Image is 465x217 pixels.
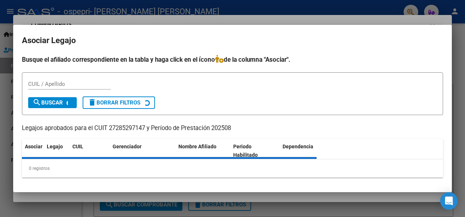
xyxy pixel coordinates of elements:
datatable-header-cell: Gerenciador [110,139,175,163]
datatable-header-cell: Legajo [44,139,69,163]
span: Borrar Filtros [88,99,140,106]
span: Legajo [47,144,63,149]
span: Buscar [33,99,63,106]
p: Legajos aprobados para el CUIT 27285297147 y Período de Prestación 202508 [22,124,443,133]
span: CUIL [72,144,83,149]
button: Buscar [28,97,77,108]
mat-icon: delete [88,98,97,107]
span: Dependencia [283,144,313,149]
datatable-header-cell: CUIL [69,139,110,163]
div: Open Intercom Messenger [440,192,458,210]
datatable-header-cell: Nombre Afiliado [175,139,230,163]
h4: Busque el afiliado correspondiente en la tabla y haga click en el ícono de la columna "Asociar". [22,55,443,64]
span: Periodo Habilitado [233,144,258,158]
button: Borrar Filtros [83,96,155,109]
datatable-header-cell: Dependencia [280,139,334,163]
span: Gerenciador [113,144,141,149]
div: 0 registros [22,159,443,178]
h2: Asociar Legajo [22,34,443,47]
datatable-header-cell: Periodo Habilitado [230,139,280,163]
span: Nombre Afiliado [178,144,216,149]
datatable-header-cell: Asociar [22,139,44,163]
span: Asociar [25,144,42,149]
mat-icon: search [33,98,41,107]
